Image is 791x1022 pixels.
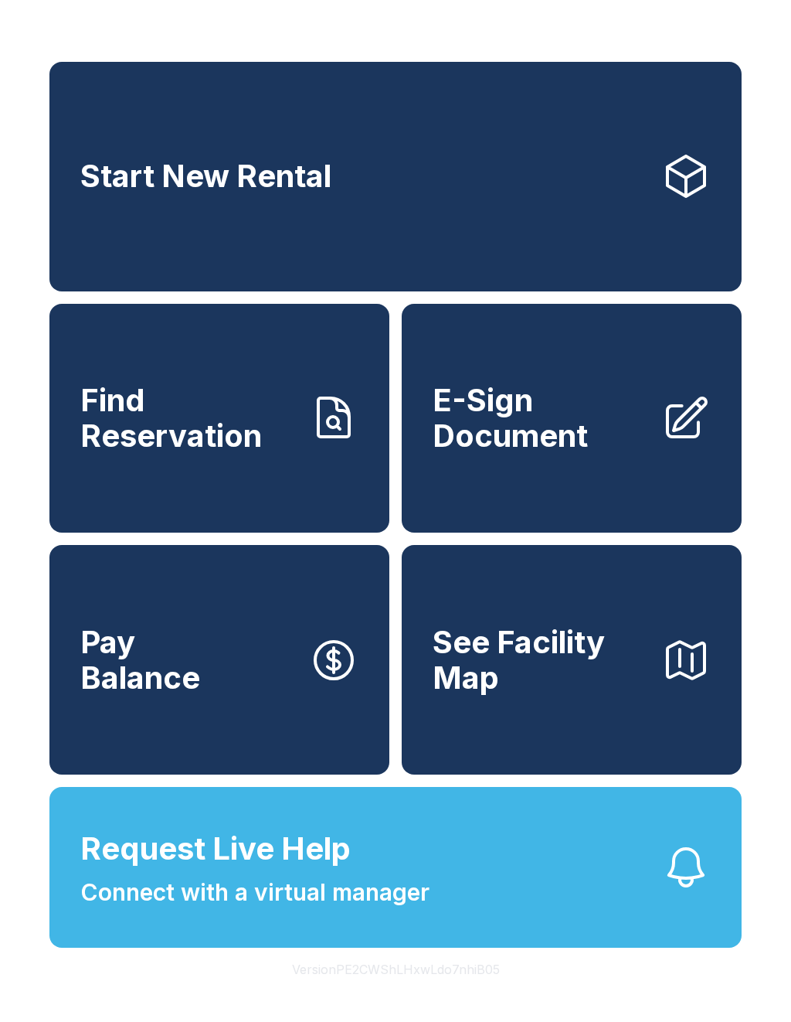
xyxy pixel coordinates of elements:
[80,826,351,872] span: Request Live Help
[433,625,649,695] span: See Facility Map
[280,948,512,991] button: VersionPE2CWShLHxwLdo7nhiB05
[80,625,200,695] span: Pay Balance
[402,304,742,533] a: E-Sign Document
[49,62,742,291] a: Start New Rental
[80,158,331,194] span: Start New Rental
[80,383,297,453] span: Find Reservation
[80,875,429,910] span: Connect with a virtual manager
[402,545,742,775] button: See Facility Map
[433,383,649,453] span: E-Sign Document
[49,787,742,948] button: Request Live HelpConnect with a virtual manager
[49,304,389,533] a: Find Reservation
[49,545,389,775] a: PayBalance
